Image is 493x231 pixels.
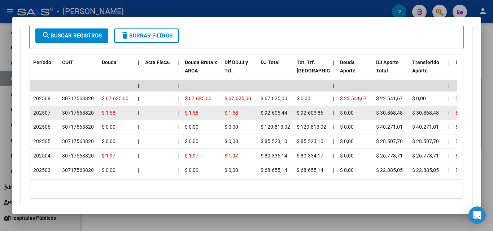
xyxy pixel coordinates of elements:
[145,59,170,65] span: Acta Fisca.
[30,55,59,86] datatable-header-cell: Período
[261,95,287,101] span: $ 67.625,00
[102,110,115,116] span: $ 1,58
[333,124,334,130] span: |
[102,59,117,65] span: Deuda
[340,153,354,159] span: $ 0,00
[333,83,334,88] span: |
[102,167,115,173] span: $ 0,00
[62,109,94,117] div: 30717563820
[412,153,439,159] span: $ 26.778,71
[178,153,179,159] span: |
[376,153,403,159] span: $ 26.778,71
[448,138,449,144] span: |
[178,124,179,130] span: |
[333,59,334,65] span: |
[138,95,139,101] span: |
[261,110,287,116] span: $ 92.605,44
[340,59,355,74] span: Deuda Aporte
[224,153,238,159] span: $ 1,97
[42,32,102,39] span: Buscar Registros
[455,59,485,65] span: Deuda Contr.
[455,153,469,159] span: $ 1,97
[261,124,290,130] span: $ 120.813,02
[62,94,94,103] div: 30717563820
[185,138,198,144] span: $ 0,00
[261,59,280,65] span: DJ Total
[99,55,135,86] datatable-header-cell: Deuda
[114,28,179,43] button: Borrar Filtros
[33,124,51,130] span: 202506
[297,59,346,74] span: Tot. Trf. [GEOGRAPHIC_DATA]
[297,95,310,101] span: $ 0,00
[33,110,51,116] span: 202507
[102,153,115,159] span: $ 1,97
[178,59,179,65] span: |
[468,206,486,224] div: Open Intercom Messenger
[33,138,51,144] span: 202505
[258,55,294,86] datatable-header-cell: DJ Total
[376,95,403,101] span: $ 22.541,67
[448,110,449,116] span: |
[138,83,139,88] span: |
[448,59,450,65] span: |
[138,59,139,65] span: |
[409,55,445,86] datatable-header-cell: Transferido Aporte
[297,110,323,116] span: $ 92.603,86
[412,138,439,144] span: $ 28.507,70
[178,83,179,88] span: |
[62,166,94,174] div: 30717563820
[185,59,217,74] span: Deuda Bruta x ARCA
[178,138,179,144] span: |
[42,31,51,40] mat-icon: search
[373,55,409,86] datatable-header-cell: DJ Aporte Total
[448,95,449,101] span: |
[297,153,323,159] span: $ 80.334,17
[337,55,373,86] datatable-header-cell: Deuda Aporte
[376,167,403,173] span: $ 22.885,05
[62,137,94,146] div: 30717563820
[453,55,489,86] datatable-header-cell: Deuda Contr.
[33,167,51,173] span: 202503
[445,55,453,86] datatable-header-cell: |
[224,110,238,116] span: $ 1,58
[333,153,334,159] span: |
[412,95,426,101] span: $ 0,00
[412,124,439,130] span: $ 40.271,01
[455,95,482,101] span: $ 45.083,34
[333,110,334,116] span: |
[340,110,354,116] span: $ 0,00
[33,153,51,159] span: 202504
[178,167,179,173] span: |
[333,95,334,101] span: |
[448,167,449,173] span: |
[376,110,403,116] span: $ 30.868,48
[340,167,354,173] span: $ 0,00
[102,124,115,130] span: $ 0,00
[222,55,258,86] datatable-header-cell: Dif DDJJ y Trf.
[121,31,129,40] mat-icon: delete
[455,110,469,116] span: $ 1,58
[333,167,334,173] span: |
[142,55,175,86] datatable-header-cell: Acta Fisca.
[294,55,330,86] datatable-header-cell: Tot. Trf. Bruto
[138,124,139,130] span: |
[376,124,403,130] span: $ 40.271,01
[376,59,399,74] span: DJ Aporte Total
[178,110,179,116] span: |
[448,153,449,159] span: |
[185,110,198,116] span: $ 1,58
[33,59,51,65] span: Período
[35,28,108,43] button: Buscar Registros
[297,167,323,173] span: $ 68.655,14
[185,153,198,159] span: $ 1,97
[185,95,211,101] span: $ 67.625,00
[62,123,94,131] div: 30717563820
[412,59,439,74] span: Transferido Aporte
[138,138,139,144] span: |
[185,167,198,173] span: $ 0,00
[297,124,326,130] span: $ 120.813,02
[135,55,142,86] datatable-header-cell: |
[261,167,287,173] span: $ 68.655,14
[62,59,73,65] span: CUIT
[138,167,139,173] span: |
